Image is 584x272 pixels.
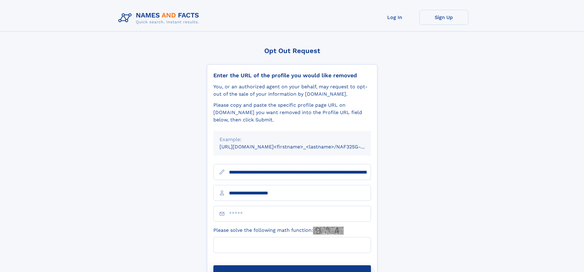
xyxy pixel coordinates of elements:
[213,227,344,235] label: Please solve the following math function:
[213,102,371,124] div: Please copy and paste the specific profile page URL on [DOMAIN_NAME] you want removed into the Pr...
[219,136,365,143] div: Example:
[213,83,371,98] div: You, or an authorized agent on your behalf, may request to opt-out of the sale of your informatio...
[213,72,371,79] div: Enter the URL of the profile you would like removed
[207,47,377,55] div: Opt Out Request
[219,144,383,150] small: [URL][DOMAIN_NAME]<firstname>_<lastname>/NAF325G-xxxxxxxx
[419,10,468,25] a: Sign Up
[370,10,419,25] a: Log In
[116,10,204,26] img: Logo Names and Facts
